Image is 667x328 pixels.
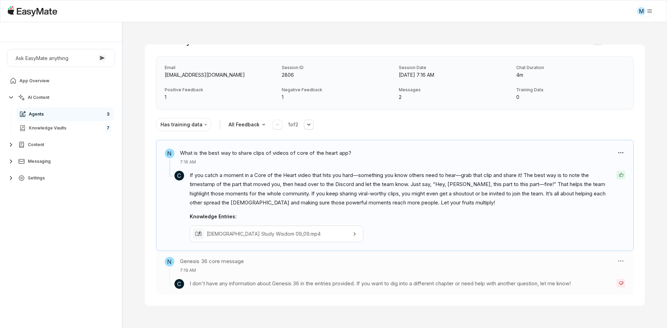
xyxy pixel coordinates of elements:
p: [DEMOGRAPHIC_DATA] Study Wisdom 09_09.mp4 [207,230,346,238]
span: N [165,257,174,267]
h3: What is the best way to share clips of videos of core of the heart app? [180,149,351,158]
p: Chat Duration [516,65,625,70]
button: Messaging [7,154,115,168]
p: Knowledge Entries: [190,213,611,220]
a: App Overview [7,74,115,88]
p: Positive Feedback: 1 [165,93,273,101]
a: Agents3 [16,107,114,121]
p: Session Date [399,65,508,70]
p: Chat Duration: 4m [516,71,625,79]
a: Knowledge Vaults7 [16,121,114,135]
p: Positive Feedback [165,87,273,93]
span: Knowledge Vaults [29,125,66,131]
p: Training Data: 0 [516,93,625,101]
p: 1 of 2 [288,121,298,128]
p: Email: nadkins908@gmail.com [165,71,273,79]
p: Email [165,65,273,70]
button: Settings [7,171,115,185]
p: Session Date: Aug 18, 2025, 7:16 AM [399,71,508,79]
span: N [165,149,174,158]
button: Ask EasyMate anything [7,49,115,67]
span: App Overview [19,78,49,84]
p: Has training data [160,121,203,128]
button: Content [7,138,115,152]
p: Messages [399,87,508,93]
span: AI Content [28,95,49,100]
button: Has training data [156,118,212,131]
span: Messaging [28,159,51,164]
p: 7:16 AM [180,159,351,165]
span: C [174,171,184,180]
span: 7 [105,124,111,132]
p: Session ID [282,65,390,70]
p: Messages: 2 [399,93,508,101]
p: All Feedback [229,121,260,128]
button: AI Content [7,91,115,104]
p: 7:19 AM [180,267,244,274]
p: Training Data [516,87,625,93]
span: Settings [28,175,45,181]
p: Negative Feedback [282,87,390,93]
span: Agents [29,111,44,117]
p: Negative Feedback: 1 [282,93,390,101]
span: 3 [105,110,111,118]
p: I don't have any information about Genesis 36 in the entries provided. If you want to dig into a ... [190,279,611,288]
p: If you catch a moment in a Core of the Heart video that hits you hard—something you know others n... [190,171,611,207]
span: C [174,279,184,289]
button: All Feedback [226,118,270,131]
div: M [637,7,645,15]
h3: Genesis 36 core message [180,257,244,266]
p: Session ID: 2806 [282,71,390,79]
span: Content [28,142,44,148]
